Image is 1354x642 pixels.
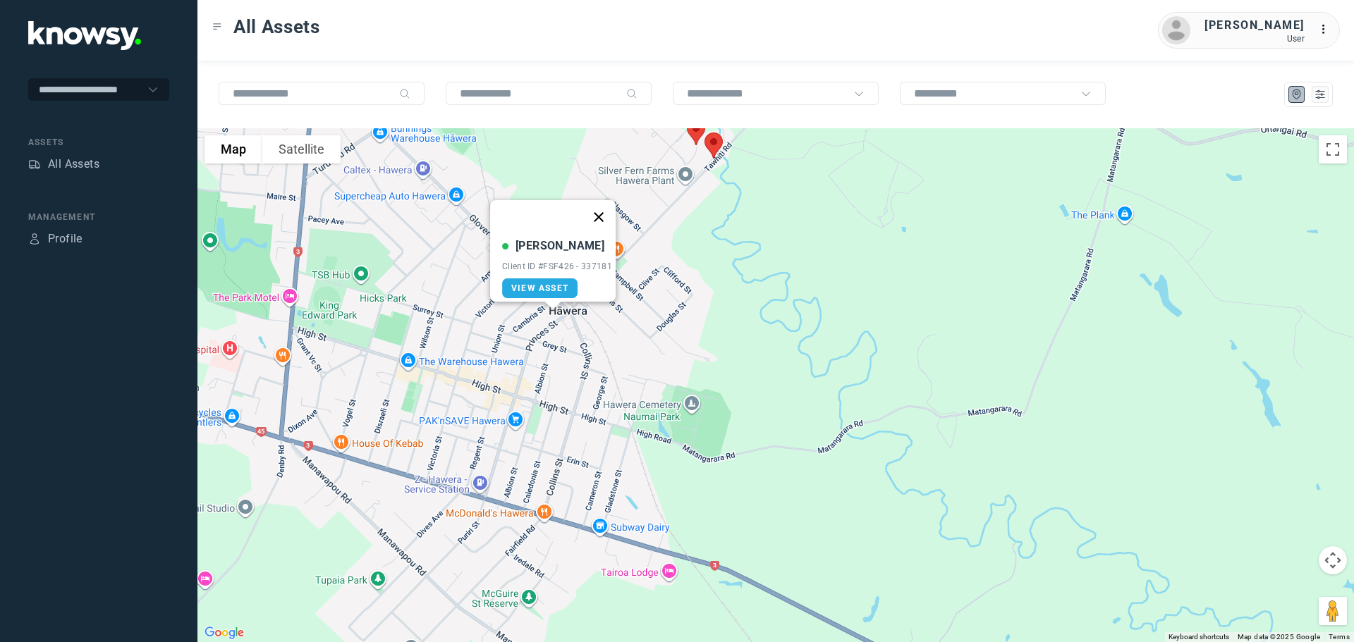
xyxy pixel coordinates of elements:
div: Profile [28,233,41,245]
button: Keyboard shortcuts [1169,632,1229,642]
div: : [1319,21,1336,40]
span: All Assets [233,14,320,39]
div: Search [626,88,638,99]
div: Toggle Menu [212,22,222,32]
button: Show street map [205,135,262,163]
tspan: ... [1319,24,1334,35]
div: Assets [28,136,169,149]
button: Map camera controls [1319,546,1347,574]
span: Map data ©2025 Google [1238,633,1320,641]
button: Close [582,200,616,234]
a: View Asset [502,278,578,298]
div: All Assets [48,156,99,173]
a: Open this area in Google Maps (opens a new window) [201,624,248,642]
a: AssetsAll Assets [28,156,99,173]
div: User [1204,34,1305,44]
div: [PERSON_NAME] [1204,17,1305,34]
div: Client ID #FSF426 - 337181 [502,261,612,271]
a: ProfileProfile [28,230,83,247]
div: Search [399,88,410,99]
div: Map [1291,88,1303,101]
div: [PERSON_NAME] [516,237,604,254]
div: Management [28,211,169,223]
span: View Asset [511,283,568,293]
button: Toggle fullscreen view [1319,135,1347,163]
div: Assets [28,158,41,171]
div: Profile [48,230,83,247]
img: Google [201,624,248,642]
button: Show satellite imagery [262,135,341,163]
div: : [1319,21,1336,38]
img: avatar.png [1162,16,1190,44]
img: Application Logo [28,21,141,50]
button: Drag Pegman onto the map to open Street View [1319,597,1347,625]
a: Terms (opens in new tab) [1329,633,1350,641]
div: List [1314,88,1326,101]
